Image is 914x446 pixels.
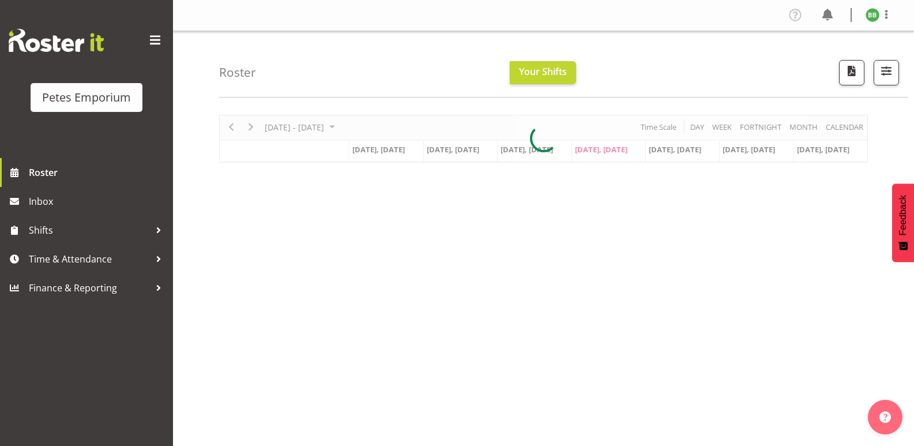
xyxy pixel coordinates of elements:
[9,29,104,52] img: Rosterit website logo
[29,193,167,210] span: Inbox
[874,60,899,85] button: Filter Shifts
[879,411,891,423] img: help-xxl-2.png
[510,61,576,84] button: Your Shifts
[29,222,150,239] span: Shifts
[29,279,150,297] span: Finance & Reporting
[219,66,256,79] h4: Roster
[892,183,914,262] button: Feedback - Show survey
[42,89,131,106] div: Petes Emporium
[866,8,879,22] img: beena-bist9974.jpg
[29,250,150,268] span: Time & Attendance
[519,65,567,78] span: Your Shifts
[839,60,864,85] button: Download a PDF of the roster according to the set date range.
[898,195,908,235] span: Feedback
[29,164,167,181] span: Roster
